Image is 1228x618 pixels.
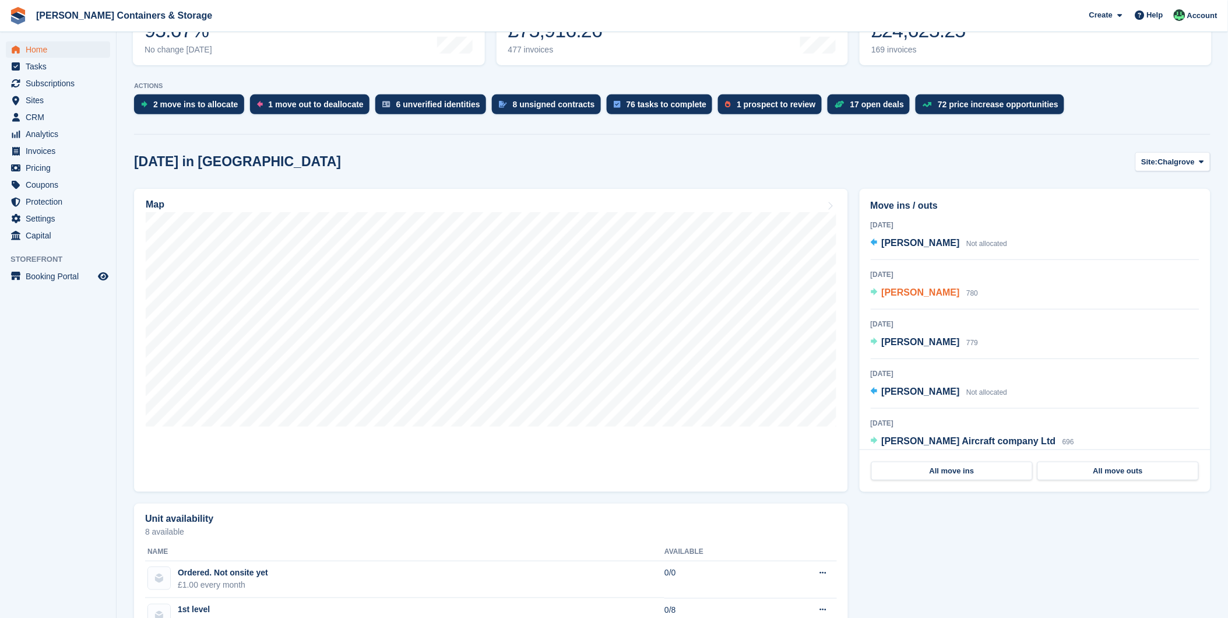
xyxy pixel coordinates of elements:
div: 1 move out to deallocate [269,100,364,109]
h2: Map [146,199,164,210]
div: 8 unsigned contracts [513,100,595,109]
a: 17 open deals [828,94,916,120]
div: 6 unverified identities [396,100,480,109]
span: [PERSON_NAME] [882,387,960,396]
a: 8 unsigned contracts [492,94,607,120]
div: [DATE] [871,418,1199,429]
span: [PERSON_NAME] Aircraft company Ltd [882,436,1056,446]
span: Help [1147,9,1163,21]
a: menu [6,160,110,176]
h2: Unit availability [145,514,213,524]
span: Not allocated [966,240,1007,248]
a: [PERSON_NAME] Containers & Storage [31,6,217,25]
a: [PERSON_NAME] Not allocated [871,236,1008,251]
div: 169 invoices [871,45,966,55]
div: [DATE] [871,319,1199,329]
img: Arjun Preetham [1174,9,1185,21]
span: Invoices [26,143,96,159]
div: £1.00 every month [178,579,268,591]
a: Preview store [96,269,110,283]
p: ACTIONS [134,82,1211,90]
span: Tasks [26,58,96,75]
a: 1 prospect to review [718,94,827,120]
span: [PERSON_NAME] [882,238,960,248]
div: [DATE] [871,220,1199,230]
div: 72 price increase opportunities [938,100,1058,109]
img: verify_identity-adf6edd0f0f0b5bbfe63781bf79b02c33cf7c696d77639b501bdc392416b5a36.svg [382,101,390,108]
span: Protection [26,194,96,210]
h2: [DATE] in [GEOGRAPHIC_DATA] [134,154,341,170]
a: [PERSON_NAME] Not allocated [871,385,1008,400]
div: 1st level [178,604,245,616]
span: Coupons [26,177,96,193]
span: 779 [966,339,978,347]
img: move_outs_to_deallocate_icon-f764333ba52eb49d3ac5e1228854f67142a1ed5810a6f6cc68b1a99e826820c5.svg [257,101,263,108]
span: Storefront [10,254,116,265]
p: 8 available [145,528,837,536]
a: [PERSON_NAME] 779 [871,335,979,350]
a: 1 move out to deallocate [250,94,375,120]
span: [PERSON_NAME] [882,337,960,347]
a: menu [6,194,110,210]
img: stora-icon-8386f47178a22dfd0bd8f6a31ec36ba5ce8667c1dd55bd0f319d3a0aa187defe.svg [9,7,27,24]
span: Settings [26,210,96,227]
img: deal-1b604bf984904fb50ccaf53a9ad4b4a5d6e5aea283cecdc64d6e3604feb123c2.svg [835,100,845,108]
a: 2 move ins to allocate [134,94,250,120]
th: Name [145,543,664,561]
a: menu [6,268,110,285]
a: menu [6,58,110,75]
td: 0/0 [664,561,770,598]
div: No change [DATE] [145,45,212,55]
img: prospect-51fa495bee0391a8d652442698ab0144808aea92771e9ea1ae160a38d050c398.svg [725,101,731,108]
span: Pricing [26,160,96,176]
a: menu [6,41,110,58]
a: menu [6,92,110,108]
img: price_increase_opportunities-93ffe204e8149a01c8c9dc8f82e8f89637d9d84a8eef4429ea346261dce0b2c0.svg [923,102,932,107]
span: CRM [26,109,96,125]
span: Sites [26,92,96,108]
img: contract_signature_icon-13c848040528278c33f63329250d36e43548de30e8caae1d1a13099fd9432cc5.svg [499,101,507,108]
button: Site: Chalgrove [1135,152,1211,171]
span: Analytics [26,126,96,142]
a: All move outs [1037,462,1199,480]
span: 780 [966,289,978,297]
img: task-75834270c22a3079a89374b754ae025e5fb1db73e45f91037f5363f120a921f8.svg [614,101,621,108]
a: 6 unverified identities [375,94,492,120]
a: 72 price increase opportunities [916,94,1070,120]
a: menu [6,75,110,92]
span: Account [1187,10,1218,22]
span: Capital [26,227,96,244]
div: Ordered. Not onsite yet [178,567,268,579]
div: [DATE] [871,269,1199,280]
span: Booking Portal [26,268,96,285]
a: menu [6,227,110,244]
span: 696 [1062,438,1074,446]
img: move_ins_to_allocate_icon-fdf77a2bb77ea45bf5b3d319d69a93e2d87916cf1d5bf7949dd705db3b84f3ca.svg [141,101,147,108]
span: Site: [1142,156,1158,168]
h2: Move ins / outs [871,199,1199,213]
a: menu [6,109,110,125]
a: 76 tasks to complete [607,94,719,120]
span: Not allocated [966,388,1007,396]
div: 477 invoices [508,45,603,55]
span: [PERSON_NAME] [882,287,960,297]
span: Home [26,41,96,58]
div: 76 tasks to complete [627,100,707,109]
span: Create [1089,9,1113,21]
span: Chalgrove [1158,156,1195,168]
th: Available [664,543,770,561]
div: 2 move ins to allocate [153,100,238,109]
span: Subscriptions [26,75,96,92]
a: [PERSON_NAME] 780 [871,286,979,301]
a: [PERSON_NAME] Aircraft company Ltd 696 [871,434,1074,450]
a: All move ins [871,462,1033,480]
a: menu [6,210,110,227]
a: Map [134,189,848,492]
img: blank-unit-type-icon-ffbac7b88ba66c5e286b0e438baccc4b9c83835d4c34f86887a83fc20ec27e7b.svg [148,567,170,589]
a: menu [6,126,110,142]
div: [DATE] [871,368,1199,379]
a: menu [6,143,110,159]
div: 17 open deals [850,100,905,109]
a: menu [6,177,110,193]
div: 1 prospect to review [737,100,815,109]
